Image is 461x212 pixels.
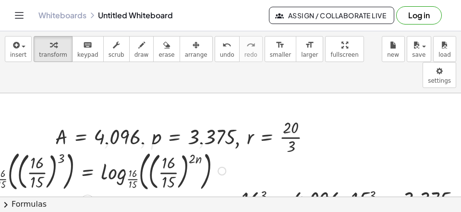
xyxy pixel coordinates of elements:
[423,62,456,88] button: settings
[246,39,255,51] i: redo
[10,51,26,58] span: insert
[296,36,323,62] button: format_sizelarger
[215,36,240,62] button: undoundo
[276,39,285,51] i: format_size
[382,36,405,62] button: new
[222,39,231,51] i: undo
[103,36,130,62] button: scrub
[220,51,234,58] span: undo
[83,39,92,51] i: keyboard
[153,36,180,62] button: erase
[412,51,425,58] span: save
[72,36,104,62] button: keyboardkeypad
[39,51,67,58] span: transform
[185,51,207,58] span: arrange
[269,7,394,24] button: Assign / Collaborate Live
[330,51,358,58] span: fullscreen
[5,36,32,62] button: insert
[301,51,318,58] span: larger
[180,36,213,62] button: arrange
[325,36,364,62] button: fullscreen
[129,36,154,62] button: draw
[134,51,149,58] span: draw
[438,51,451,58] span: load
[387,51,399,58] span: new
[270,51,291,58] span: smaller
[396,6,442,25] button: Log in
[305,39,314,51] i: format_size
[34,36,73,62] button: transform
[428,77,451,84] span: settings
[244,51,257,58] span: redo
[407,36,431,62] button: save
[80,195,95,210] div: Apply the same math to both sides of the equation
[433,36,456,62] button: load
[265,36,296,62] button: format_sizesmaller
[277,11,386,20] span: Assign / Collaborate Live
[38,11,86,20] a: Whiteboards
[12,8,27,23] button: Toggle navigation
[109,51,124,58] span: scrub
[239,36,263,62] button: redoredo
[77,51,98,58] span: keypad
[158,51,174,58] span: erase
